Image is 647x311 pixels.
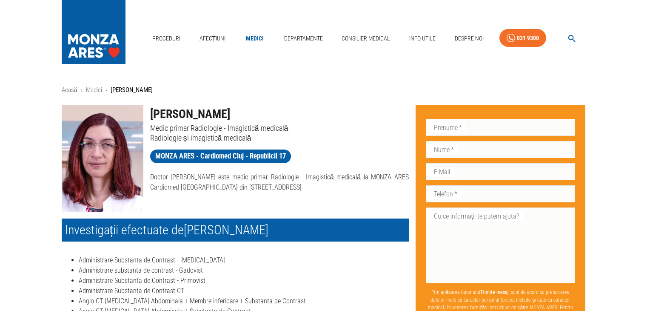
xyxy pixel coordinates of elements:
span: MONZA ARES - Cardiomed Cluj - Republicii 17 [150,151,291,161]
li: Administrare Substanta de Contrast - [MEDICAL_DATA] [79,255,409,265]
b: Trimite mesaj [480,289,509,295]
h2: Investigații efectuate de [PERSON_NAME] [62,219,409,242]
nav: breadcrumb [62,85,586,95]
a: 031 9300 [499,29,546,47]
a: Departamente [281,30,326,47]
a: MONZA ARES - Cardiomed Cluj - Republicii 17 [150,150,291,163]
li: Administrare substanta de contrast - Gadovist [79,265,409,276]
a: Proceduri [149,30,184,47]
li: Administrare Substanta de Contrast CT [79,286,409,296]
p: Radiologie și imagistică medicală [150,133,409,143]
a: Acasă [62,86,77,94]
li: › [81,85,83,95]
li: Administrare Substanta de Contrast - Primovist [79,276,409,286]
li: Angio CT [MEDICAL_DATA] Abdominala + Membre inferioare + Substanta de Contrast [79,296,409,306]
a: Info Utile [406,30,439,47]
h1: [PERSON_NAME] [150,105,409,123]
a: Consilier Medical [338,30,393,47]
p: Doctor [PERSON_NAME] este medic primar Radiologie - Imagistică medicală la MONZA ARES Cardiomed [... [150,172,409,193]
a: Afecțiuni [196,30,229,47]
li: › [105,85,107,95]
p: Medic primar Radiologie - Imagistică medicală [150,123,409,133]
a: Medici [86,86,102,94]
a: Despre Noi [451,30,487,47]
img: Dr. Ramona Boja [62,105,143,212]
p: [PERSON_NAME] [111,85,153,95]
div: 031 9300 [517,33,539,43]
a: Medici [241,30,268,47]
